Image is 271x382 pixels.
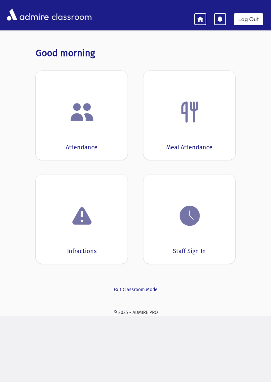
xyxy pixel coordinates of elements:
img: exclamation.png [69,205,95,230]
div: Attendance [66,143,97,152]
img: AdmirePro [5,7,50,22]
a: Exit Classroom Mode [36,286,235,293]
div: Meal Attendance [166,143,213,152]
img: clock.png [177,203,202,228]
img: users.png [69,99,95,125]
div: Staff Sign In [173,247,206,256]
a: Log Out [234,13,263,25]
img: Fork.png [177,99,202,125]
div: Infractions [67,247,97,256]
span: classroom [50,6,92,23]
h3: Good morning [36,48,235,59]
div: © 2025 - ADMIRE PRO [5,309,266,316]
